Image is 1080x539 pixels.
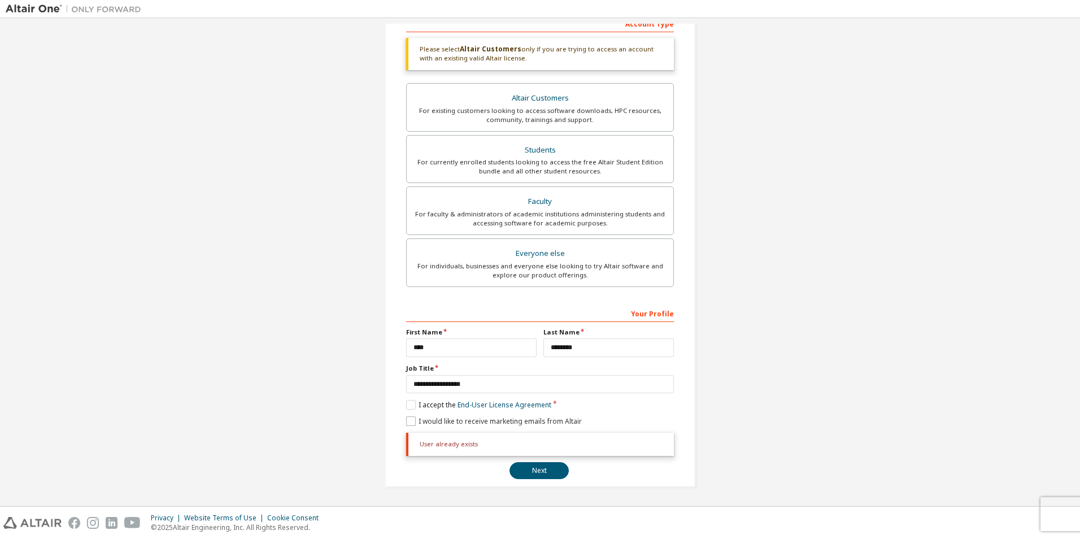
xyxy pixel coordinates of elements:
[406,400,551,410] label: I accept the
[406,304,674,322] div: Your Profile
[413,106,667,124] div: For existing customers looking to access software downloads, HPC resources, community, trainings ...
[460,44,521,54] b: Altair Customers
[413,90,667,106] div: Altair Customers
[543,328,674,337] label: Last Name
[458,400,551,410] a: End-User License Agreement
[413,262,667,280] div: For individuals, businesses and everyone else looking to try Altair software and explore our prod...
[106,517,117,529] img: linkedin.svg
[406,416,582,426] label: I would like to receive marketing emails from Altair
[413,142,667,158] div: Students
[413,158,667,176] div: For currently enrolled students looking to access the free Altair Student Edition bundle and all ...
[151,523,325,532] p: © 2025 Altair Engineering, Inc. All Rights Reserved.
[184,514,267,523] div: Website Terms of Use
[406,328,537,337] label: First Name
[413,210,667,228] div: For faculty & administrators of academic institutions administering students and accessing softwa...
[267,514,325,523] div: Cookie Consent
[413,194,667,210] div: Faculty
[509,462,569,479] button: Next
[3,517,62,529] img: altair_logo.svg
[87,517,99,529] img: instagram.svg
[406,433,674,455] div: User already exists
[151,514,184,523] div: Privacy
[413,246,667,262] div: Everyone else
[124,517,141,529] img: youtube.svg
[68,517,80,529] img: facebook.svg
[406,38,674,70] div: Please select only if you are trying to access an account with an existing valid Altair license.
[406,364,674,373] label: Job Title
[406,14,674,32] div: Account Type
[6,3,147,15] img: Altair One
